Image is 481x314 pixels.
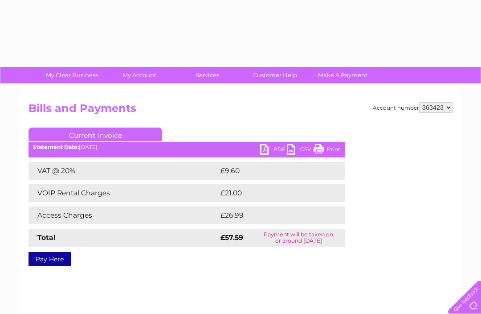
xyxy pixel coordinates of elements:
[260,144,287,157] a: PDF
[373,102,452,113] div: Account number
[29,162,218,180] td: VAT @ 20%
[306,67,379,83] a: Make A Payment
[287,144,314,157] a: CSV
[218,162,325,180] td: £9.60
[252,229,345,247] td: Payment will be taken on or around [DATE]
[29,252,71,266] a: Pay Here
[103,67,176,83] a: My Account
[218,184,326,202] td: £21.00
[29,207,218,224] td: Access Charges
[35,67,109,83] a: My Clear Business
[171,67,244,83] a: Services
[33,144,79,150] b: Statement Date:
[29,102,452,119] h2: Bills and Payments
[29,128,162,141] a: Current Invoice
[220,233,243,242] strong: £57.59
[29,144,345,150] div: [DATE]
[218,207,327,224] td: £26.99
[314,144,340,157] a: Print
[37,233,56,242] strong: Total
[29,184,218,202] td: VOIP Rental Charges
[238,67,312,83] a: Customer Help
